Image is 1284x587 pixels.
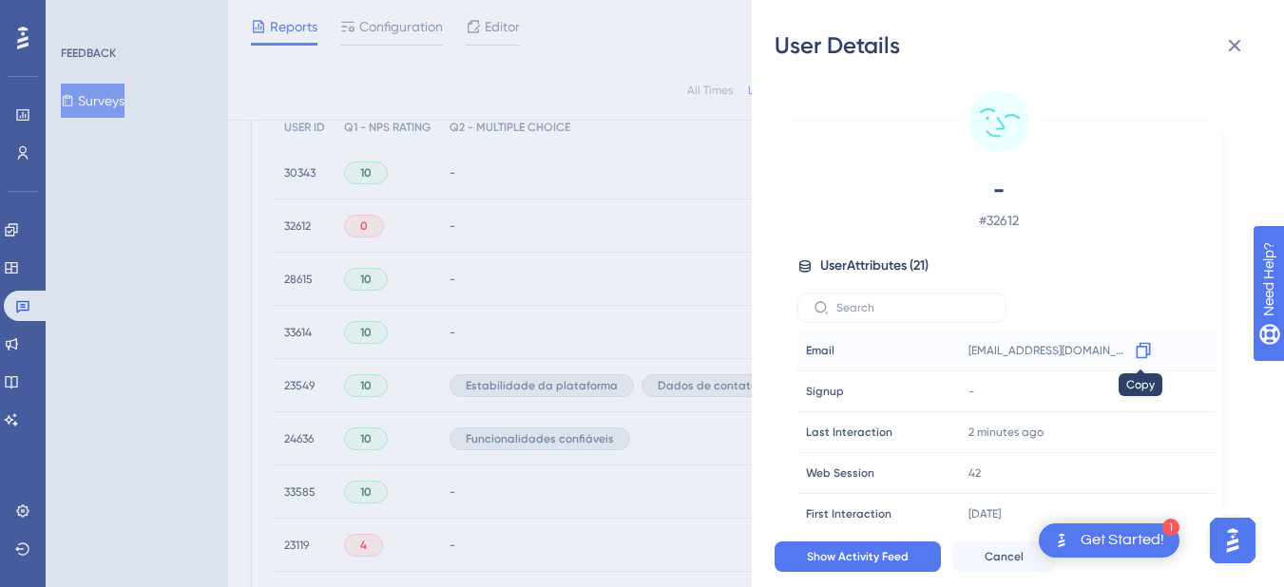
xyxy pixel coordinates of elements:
[952,541,1056,572] button: Cancel
[806,506,891,521] span: First Interaction
[968,426,1044,439] time: 2 minutes ago
[968,343,1128,358] span: [EMAIL_ADDRESS][DOMAIN_NAME]
[985,549,1024,564] span: Cancel
[968,507,1001,521] time: [DATE]
[1204,512,1261,569] iframe: UserGuiding AI Assistant Launcher
[832,175,1166,205] span: -
[968,465,981,481] span: 42
[775,541,941,572] button: Show Activity Feed
[807,549,909,564] span: Show Activity Feed
[836,301,990,314] input: Search
[832,209,1166,232] span: # 32612
[1039,523,1179,558] div: Open Get Started! checklist, remaining modules: 1
[1162,519,1179,536] div: 1
[820,255,929,277] span: User Attributes ( 21 )
[1050,529,1073,552] img: launcher-image-alternative-text
[806,384,844,399] span: Signup
[45,5,119,28] span: Need Help?
[806,343,834,358] span: Email
[775,30,1261,61] div: User Details
[968,384,974,399] span: -
[806,425,892,440] span: Last Interaction
[806,465,874,481] span: Web Session
[1081,530,1164,551] div: Get Started!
